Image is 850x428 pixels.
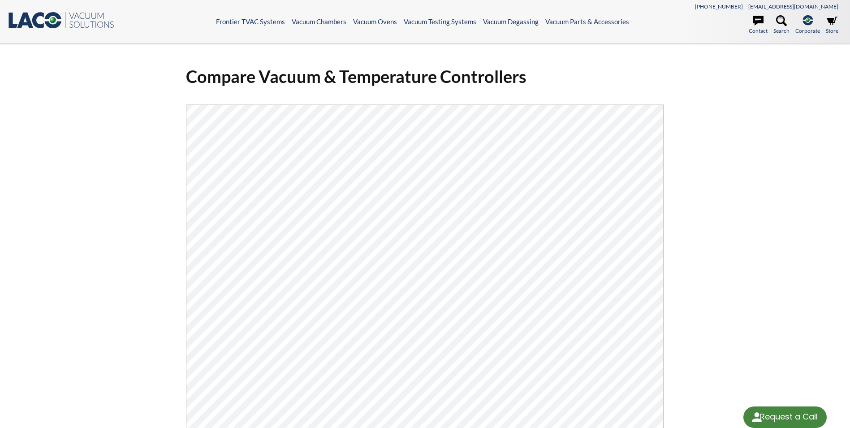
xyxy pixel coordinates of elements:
[743,406,827,428] div: Request a Call
[186,66,664,87] h1: Compare Vacuum & Temperature Controllers
[750,410,764,424] img: round button
[353,17,397,26] a: Vacuum Ovens
[773,15,790,35] a: Search
[760,406,818,427] div: Request a Call
[216,17,285,26] a: Frontier TVAC Systems
[795,26,820,35] span: Corporate
[292,17,346,26] a: Vacuum Chambers
[748,3,838,10] a: [EMAIL_ADDRESS][DOMAIN_NAME]
[695,3,743,10] a: [PHONE_NUMBER]
[826,15,838,35] a: Store
[483,17,539,26] a: Vacuum Degassing
[749,15,768,35] a: Contact
[404,17,476,26] a: Vacuum Testing Systems
[545,17,629,26] a: Vacuum Parts & Accessories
